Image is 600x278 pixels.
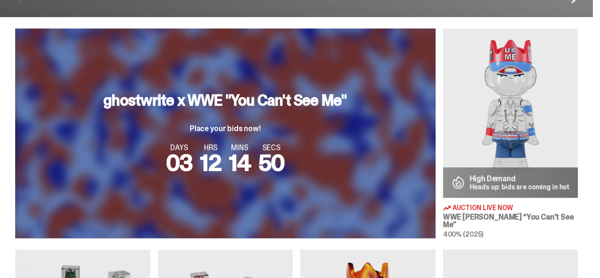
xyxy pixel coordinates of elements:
span: 14 [229,148,251,178]
span: 50 [258,148,285,178]
img: You Can't See Me [443,29,578,198]
span: DAYS [166,144,193,152]
p: Heads up: bids are coming in hot [470,183,570,190]
span: 400% (2025) [443,230,483,239]
span: Auction Live Now [452,204,513,211]
a: You Can't See Me High Demand Heads up: bids are coming in hot Auction Live Now [443,29,578,238]
span: 12 [200,148,222,178]
h3: ghostwrite x WWE "You Can't See Me" [103,93,347,108]
span: HRS [200,144,222,152]
span: 03 [166,148,193,178]
span: SECS [258,144,285,152]
p: High Demand [470,175,570,182]
h3: WWE [PERSON_NAME] “You Can't See Me” [443,213,578,229]
span: MINS [229,144,251,152]
p: Place your bids now! [103,125,347,133]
